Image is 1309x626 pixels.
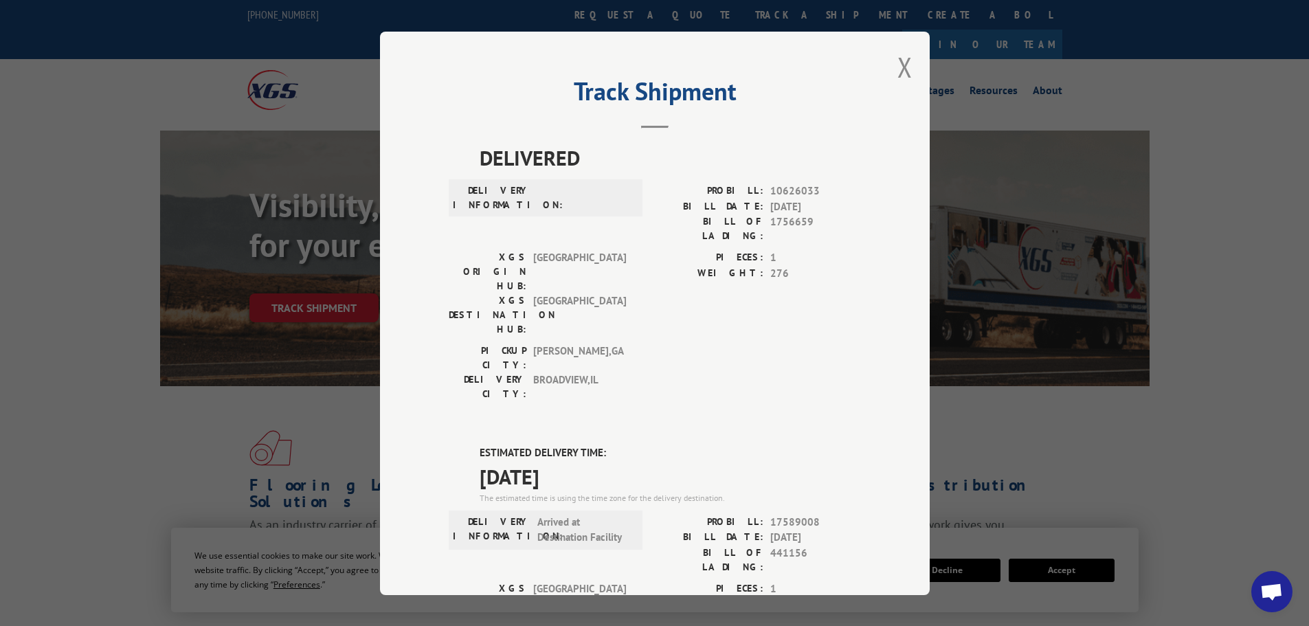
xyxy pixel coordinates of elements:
span: [GEOGRAPHIC_DATA] [533,293,626,337]
label: WEIGHT: [655,265,763,281]
label: BILL DATE: [655,199,763,214]
span: Arrived at Destination Facility [537,514,630,545]
span: 441156 [770,545,861,574]
label: BILL OF LADING: [655,545,763,574]
label: PROBILL: [655,514,763,530]
label: PROBILL: [655,183,763,199]
label: XGS ORIGIN HUB: [449,581,526,624]
label: BILL OF LADING: [655,214,763,243]
span: BROADVIEW , IL [533,372,626,401]
span: [DATE] [770,530,861,546]
span: [GEOGRAPHIC_DATA] [533,250,626,293]
span: 10626033 [770,183,861,199]
label: PICKUP CITY: [449,344,526,372]
span: [DATE] [480,460,861,491]
button: Close modal [897,49,913,85]
span: 1 [770,581,861,596]
label: DELIVERY INFORMATION: [453,183,530,212]
label: PIECES: [655,250,763,266]
a: Open chat [1251,571,1293,612]
span: DELIVERED [480,142,861,173]
span: 17589008 [770,514,861,530]
span: 1 [770,250,861,266]
span: 276 [770,265,861,281]
label: DELIVERY INFORMATION: [453,514,530,545]
span: [GEOGRAPHIC_DATA] [533,581,626,624]
label: PIECES: [655,581,763,596]
span: [DATE] [770,199,861,214]
div: The estimated time is using the time zone for the delivery destination. [480,491,861,504]
label: XGS ORIGIN HUB: [449,250,526,293]
label: ESTIMATED DELIVERY TIME: [480,445,861,461]
h2: Track Shipment [449,82,861,108]
label: XGS DESTINATION HUB: [449,293,526,337]
label: BILL DATE: [655,530,763,546]
span: [PERSON_NAME] , GA [533,344,626,372]
span: 1756659 [770,214,861,243]
label: DELIVERY CITY: [449,372,526,401]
